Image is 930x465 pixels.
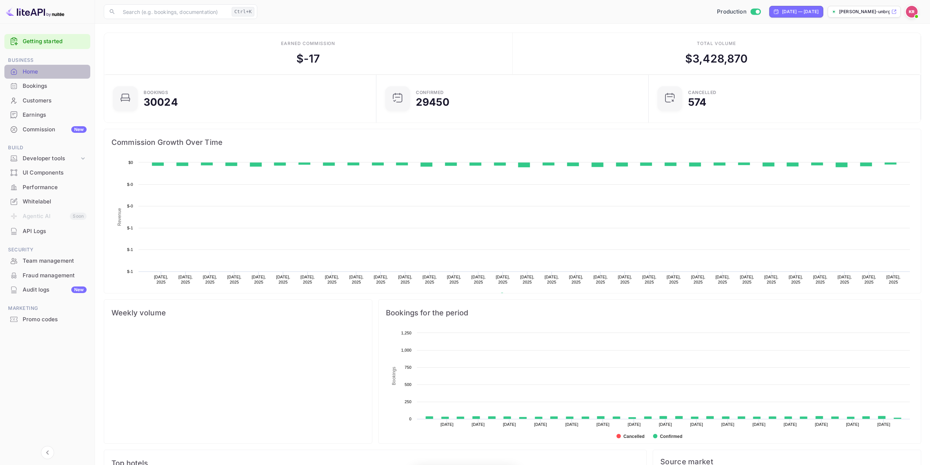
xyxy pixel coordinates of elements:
text: [DATE], 2025 [203,275,217,284]
a: Promo codes [4,312,90,326]
text: [DATE], 2025 [447,275,461,284]
a: Fraud management [4,269,90,282]
img: LiteAPI logo [6,6,64,18]
text: $-1 [127,247,133,252]
div: Customers [23,97,87,105]
text: [DATE], 2025 [838,275,852,284]
text: [DATE], 2025 [667,275,681,284]
input: Search (e.g. bookings, documentation) [118,4,229,19]
div: CANCELLED [688,90,717,95]
div: Commission [23,125,87,134]
text: [DATE], 2025 [862,275,876,284]
a: Earnings [4,108,90,121]
a: Performance [4,180,90,194]
div: New [71,286,87,293]
a: API Logs [4,224,90,238]
text: [DATE], 2025 [569,275,583,284]
a: Customers [4,94,90,107]
div: Developer tools [23,154,79,163]
text: [DATE], 2025 [764,275,779,284]
text: [DATE], 2025 [349,275,364,284]
div: Team management [23,257,87,265]
text: [DATE], 2025 [325,275,339,284]
div: Home [4,65,90,79]
text: 1,250 [401,331,411,335]
div: Bookings [4,79,90,93]
div: CommissionNew [4,123,90,137]
text: [DATE], 2025 [715,275,730,284]
text: 500 [405,382,411,387]
text: Revenue [117,208,122,226]
text: [DATE], 2025 [887,275,901,284]
text: [DATE], 2025 [544,275,559,284]
div: Earnings [23,111,87,119]
a: Audit logsNew [4,283,90,296]
a: Home [4,65,90,78]
div: Bookings [23,82,87,90]
text: [DATE] [721,422,734,427]
text: 250 [405,400,411,404]
text: [DATE] [472,422,485,427]
div: New [71,126,87,133]
text: $-1 [127,269,133,274]
a: Getting started [23,37,87,46]
a: CommissionNew [4,123,90,136]
text: [DATE], 2025 [154,275,168,284]
text: [DATE], 2025 [691,275,705,284]
text: [DATE], 2025 [593,275,608,284]
div: Team management [4,254,90,268]
div: Whitelabel [23,198,87,206]
text: [DATE], 2025 [374,275,388,284]
text: [DATE], 2025 [300,275,315,284]
div: Whitelabel [4,195,90,209]
div: Customers [4,94,90,108]
div: Audit logsNew [4,283,90,297]
div: Total volume [697,40,736,47]
span: Production [717,8,747,16]
text: [DATE], 2025 [178,275,193,284]
text: [DATE] [877,422,891,427]
div: Home [23,68,87,76]
div: Confirmed [416,90,444,95]
div: Developer tools [4,152,90,165]
span: Business [4,56,90,64]
div: API Logs [23,227,87,236]
text: $0 [128,160,133,165]
div: UI Components [23,169,87,177]
text: [DATE] [690,422,703,427]
text: $-0 [127,182,133,187]
span: Build [4,144,90,152]
div: 574 [688,97,706,107]
text: [DATE] [440,422,453,427]
div: Fraud management [23,271,87,280]
a: Whitelabel [4,195,90,208]
text: 0 [409,417,411,421]
a: Bookings [4,79,90,93]
text: [DATE], 2025 [520,275,534,284]
text: [DATE] [628,422,641,427]
p: [PERSON_NAME]-unbrg.[PERSON_NAME]... [839,8,890,15]
text: [DATE] [659,422,672,427]
text: 1,000 [401,348,411,352]
div: Getting started [4,34,90,49]
span: Weekly volume [111,307,365,319]
text: Cancelled [623,434,645,439]
div: Promo codes [23,315,87,324]
div: [DATE] — [DATE] [782,8,819,15]
span: Commission Growth Over Time [111,136,914,148]
div: 29450 [416,97,449,107]
div: Ctrl+K [232,7,254,16]
div: Switch to Sandbox mode [714,8,763,16]
div: Earnings [4,108,90,122]
text: [DATE] [503,422,516,427]
span: Bookings for the period [386,307,914,319]
text: [DATE], 2025 [471,275,486,284]
text: [DATE], 2025 [740,275,754,284]
text: [DATE] [784,422,797,427]
div: 30024 [144,97,178,107]
button: Collapse navigation [41,446,54,459]
div: $ 3,428,870 [685,50,748,67]
text: [DATE] [565,422,578,427]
